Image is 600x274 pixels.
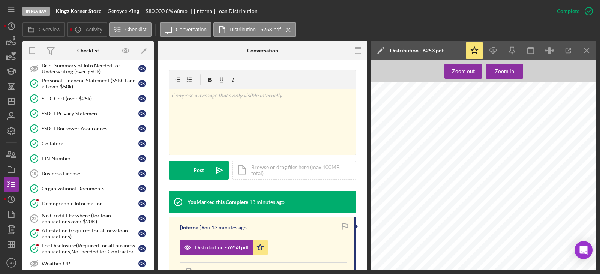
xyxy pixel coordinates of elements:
a: Organizational DocumentsGK [26,181,150,196]
span: 10% [393,225,400,229]
div: 8 % [166,8,173,14]
span: rate is if SBA funds are not available, or if the borrower does not qualify. Please DO NOT put th... [391,208,576,212]
button: Zoom in [486,64,523,79]
div: You Marked this Complete [187,199,248,205]
span: Total Number of Hours Spent with Client [391,180,467,184]
div: SSBCI Privacy Statement [42,111,138,117]
span: 18% [391,265,399,269]
button: Activity [67,22,107,37]
time: 2025-09-19 14:56 [211,225,247,231]
div: Weather UP [42,261,138,267]
div: G K [138,245,146,252]
span: 20% [391,231,399,235]
div: G K [138,200,146,207]
div: G K [138,260,146,267]
div: Post [193,161,204,180]
button: Overview [22,22,65,37]
a: Personal Financial Statement (SSBCI and all over $50k)GK [26,76,150,91]
span: See [PERSON_NAME] for any questions [393,159,464,163]
div: EIN Number [42,156,138,162]
span: $80,000 [145,8,165,14]
label: Activity [85,27,102,33]
a: Brief Summary of Info Needed for Underwriting (over $50k)GK [26,61,150,76]
div: Zoom in [495,64,514,79]
div: SEDI Cert (over $25k) [42,96,138,102]
a: SSBCI Privacy StatementGK [26,106,150,121]
label: Conversation [176,27,207,33]
span: 10 [393,186,397,190]
div: Complete [557,4,579,19]
label: Checklist [125,27,147,33]
a: Fee Disclosure(Required for all business applications,Not needed for Contractor loans)GK [26,241,150,256]
div: Zoom out [452,64,475,79]
div: Geroyce King [108,8,145,14]
span: SSBCI Loan [393,137,414,141]
button: Post [169,161,229,180]
span: This loan is to refinance A NMTC Loan to close a SSBCI priority [393,142,504,147]
b: Kingz Korner Store [56,8,101,14]
div: Distribution - 6253.pdf [195,244,249,250]
text: SO [9,261,14,265]
button: Distribution - 6253.pdf [213,22,296,37]
div: Distribution - 6253.pdf [390,48,444,54]
a: CollateralGK [26,136,150,151]
button: Complete [549,4,596,19]
div: G K [138,230,146,237]
div: G K [138,80,146,87]
div: G K [138,65,146,72]
div: G K [138,95,146,102]
div: 60 mo [174,8,187,14]
a: Attestation (required for all new loan applications)GK [26,226,150,241]
a: 19Business LicenseGK [26,166,150,181]
span: Counselor Recommended Interest Rate [391,219,465,223]
a: SSBCI Borrower AssurancesGK [26,121,150,136]
div: Brief Summary of Info Needed for Underwriting (over $50k) [42,63,138,75]
div: Fee Disclosure(Required for all business applications,Not needed for Contractor loans) [42,243,138,255]
span: Using same collateral as original closing [393,153,463,157]
tspan: 22 [32,216,36,221]
span: score) [391,255,402,259]
button: Distribution - 6253.pdf [180,240,268,255]
span: MYCC & Proof of insurance waived [393,148,454,152]
div: Business License [42,171,138,177]
div: Demographic Information [42,201,138,207]
button: Conversation [160,22,212,37]
label: Overview [39,27,60,33]
div: Checklist [77,48,99,54]
span: below. [391,212,403,216]
div: Personal Financial Statement (SSBCI and all over $50k) [42,78,138,90]
button: SO [4,255,19,270]
div: No Credit Elsewhere (for loan applications over $20K) [42,213,138,225]
span: Counselor Recommended Interest Rate [391,196,504,202]
div: G K [138,140,146,147]
tspan: 19 [31,171,36,176]
a: SEDI Cert (over $25k)GK [26,91,150,106]
button: Checklist [109,22,151,37]
div: Conversation [247,48,278,54]
span: Compliance will assign the lowest SBA rate whenever possible. The Counselor Recommended Interest [391,203,570,207]
div: [Internal] Loan Distribution [194,8,258,14]
time: 2025-09-19 14:56 [249,199,285,205]
div: In Review [22,7,50,16]
div: G K [138,215,146,222]
div: G K [138,170,146,177]
div: Open Intercom Messenger [574,241,592,259]
div: G K [138,125,146,132]
div: Collateral [42,141,138,147]
a: 22No Credit Elsewhere (for loan applications over $20K)GK [26,211,150,226]
label: Distribution - 6253.pdf [229,27,281,33]
span: No new money [393,169,419,174]
div: SSBCI Borrower Assurances [42,126,138,132]
div: Organizational Documents [42,186,138,192]
div: G K [138,110,146,117]
span: •Customers that have a recent JP Credit Action Plan (required for borrowers with less than a 620+... [391,251,571,255]
div: G K [138,155,146,162]
div: Attestation (required for all new loan applications) [42,228,138,240]
a: Weather UPGK [26,256,150,271]
a: Demographic InformationGK [26,196,150,211]
button: Zoom out [444,64,482,79]
div: [Internal] You [180,225,210,231]
div: G K [138,185,146,192]
span: •New customers with credit score 620-639 [391,241,465,245]
a: EIN NumberGK [26,151,150,166]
